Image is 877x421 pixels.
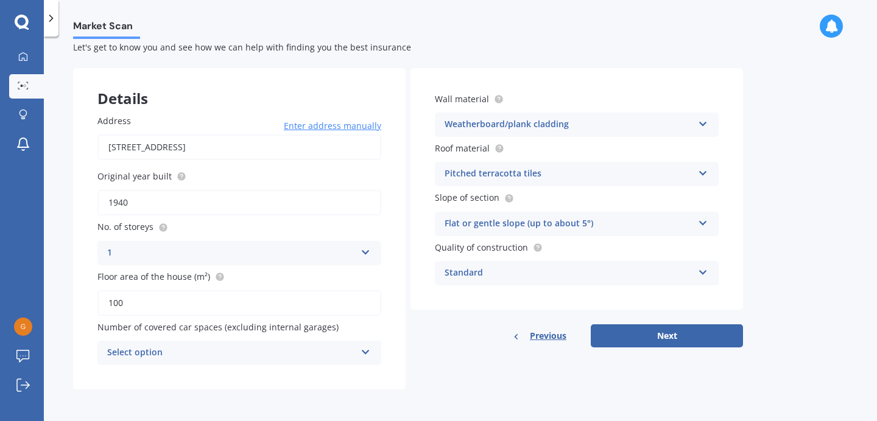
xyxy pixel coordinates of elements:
input: Enter year [97,190,381,215]
span: Floor area of the house (m²) [97,271,210,282]
div: Select option [107,346,356,360]
input: Enter floor area [97,290,381,316]
span: Wall material [435,93,489,105]
span: Previous [530,327,566,345]
button: Next [591,324,743,347]
span: Quality of construction [435,242,528,253]
span: Market Scan [73,20,140,37]
div: Weatherboard/plank cladding [445,117,693,132]
span: Original year built [97,170,172,182]
span: Address [97,115,131,127]
span: Roof material [435,142,490,154]
span: Let's get to know you and see how we can help with finding you the best insurance [73,41,411,53]
div: Standard [445,266,693,280]
div: Flat or gentle slope (up to about 5°) [445,217,693,231]
span: Enter address manually [284,120,381,132]
img: 878e10b1b868df2841e5c9983c6ff2bc [14,318,32,336]
div: 1 [107,246,356,260]
span: Number of covered car spaces (excluding internal garages) [97,321,339,333]
span: No. of storeys [97,221,153,233]
span: Slope of section [435,192,499,204]
div: Details [73,68,406,105]
div: Pitched terracotta tiles [445,167,693,181]
input: Enter address [97,134,381,160]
